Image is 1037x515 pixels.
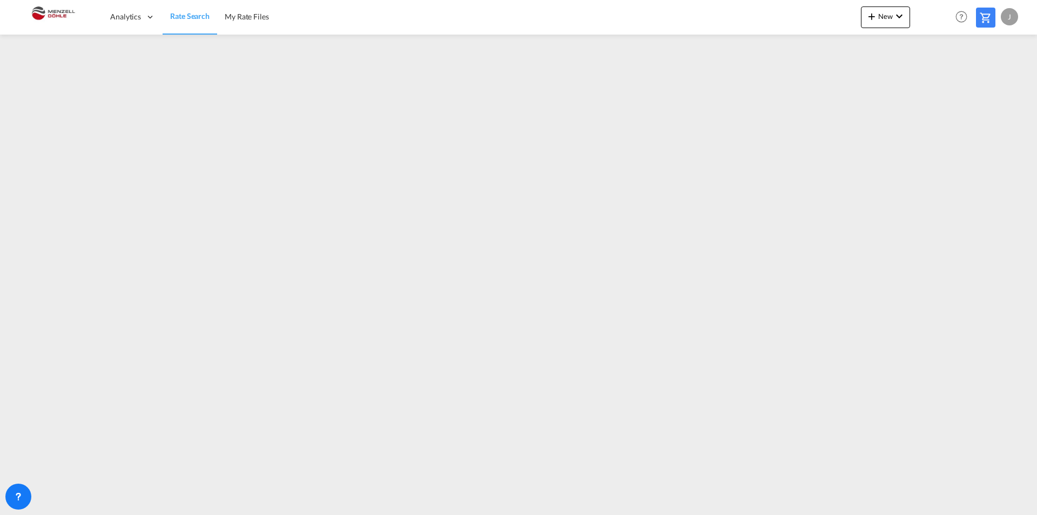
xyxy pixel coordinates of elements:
[1001,8,1018,25] div: J
[861,6,910,28] button: icon-plus 400-fgNewicon-chevron-down
[893,10,906,23] md-icon: icon-chevron-down
[952,8,976,27] div: Help
[865,10,878,23] md-icon: icon-plus 400-fg
[225,12,269,21] span: My Rate Files
[16,5,89,29] img: 5c2b1670644e11efba44c1e626d722bd.JPG
[110,11,141,22] span: Analytics
[952,8,971,26] span: Help
[170,11,210,21] span: Rate Search
[865,12,906,21] span: New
